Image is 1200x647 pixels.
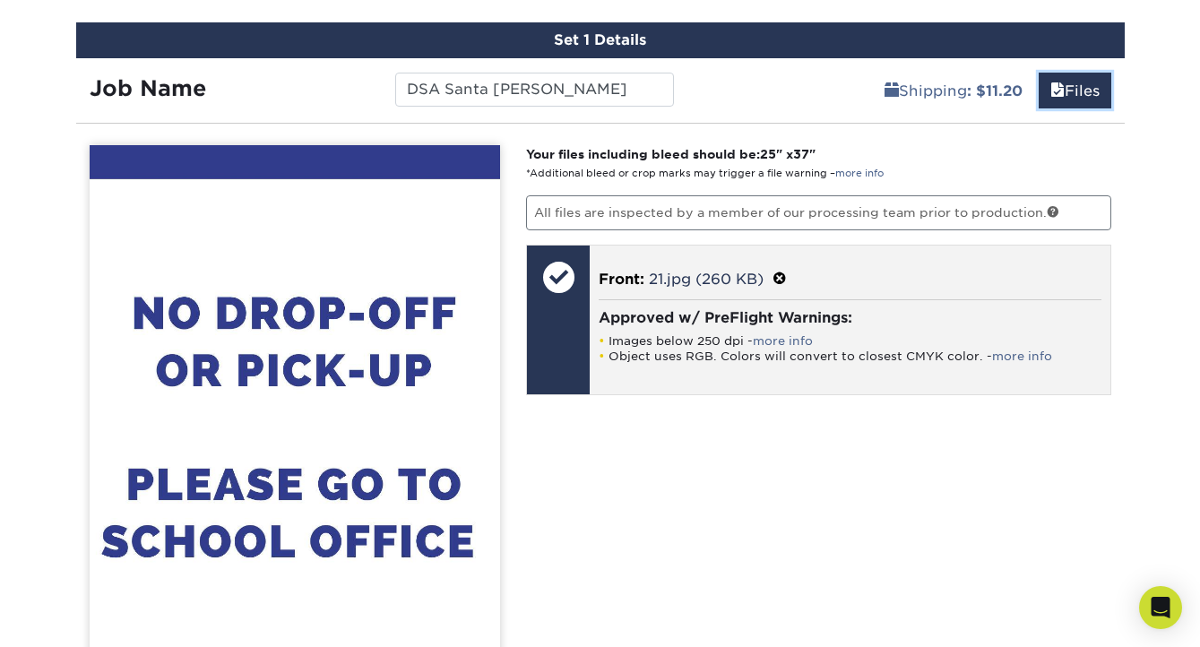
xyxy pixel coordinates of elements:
li: Images below 250 dpi - [599,333,1101,349]
a: Files [1039,73,1111,108]
p: All files are inspected by a member of our processing team prior to production. [526,195,1111,229]
a: Shipping: $11.20 [873,73,1034,108]
span: shipping [885,82,899,99]
strong: Job Name [90,75,206,101]
a: more info [835,168,884,179]
a: 21.jpg (260 KB) [649,271,764,288]
b: : $11.20 [967,82,1023,99]
span: 25 [760,147,776,161]
span: files [1050,82,1065,99]
small: *Additional bleed or crop marks may trigger a file warning – [526,168,884,179]
div: Set 1 Details [76,22,1125,58]
div: Open Intercom Messenger [1139,586,1182,629]
span: 37 [793,147,809,161]
input: Enter a job name [395,73,674,107]
a: more info [753,334,813,348]
li: Object uses RGB. Colors will convert to closest CMYK color. - [599,349,1101,364]
span: Front: [599,271,644,288]
strong: Your files including bleed should be: " x " [526,147,816,161]
h4: Approved w/ PreFlight Warnings: [599,309,1101,326]
a: more info [992,349,1052,363]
